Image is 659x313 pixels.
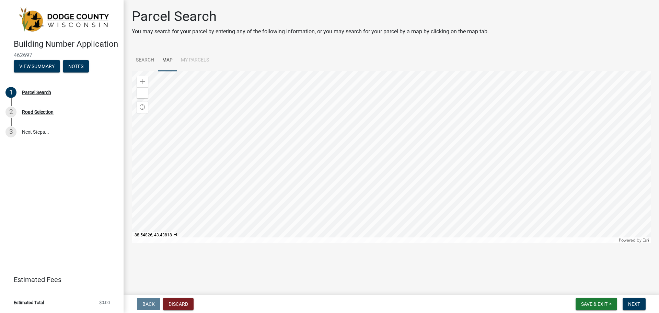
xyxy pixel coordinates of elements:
div: Zoom out [137,87,148,98]
button: Save & Exit [576,298,617,310]
span: 462697 [14,52,110,58]
div: Powered by [617,237,651,243]
div: 3 [5,126,16,137]
span: Estimated Total [14,300,44,305]
span: Back [142,301,155,307]
button: Back [137,298,160,310]
img: Dodge County, Wisconsin [14,7,113,32]
a: Esri [643,238,649,243]
div: 2 [5,107,16,118]
button: Discard [163,298,194,310]
a: Estimated Fees [5,273,113,287]
div: Zoom in [137,76,148,87]
span: $0.00 [99,300,110,305]
h1: Parcel Search [132,8,489,25]
div: Find my location [137,102,148,113]
p: You may search for your parcel by entering any of the following information, or you may search fo... [132,27,489,36]
div: 1 [5,87,16,98]
button: Next [623,298,646,310]
a: Search [132,49,158,71]
wm-modal-confirm: Notes [63,64,89,69]
span: Next [628,301,640,307]
div: Parcel Search [22,90,51,95]
wm-modal-confirm: Summary [14,64,60,69]
div: Road Selection [22,110,54,114]
a: Map [158,49,177,71]
button: View Summary [14,60,60,72]
span: Save & Exit [581,301,608,307]
h4: Building Number Application [14,39,118,49]
button: Notes [63,60,89,72]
